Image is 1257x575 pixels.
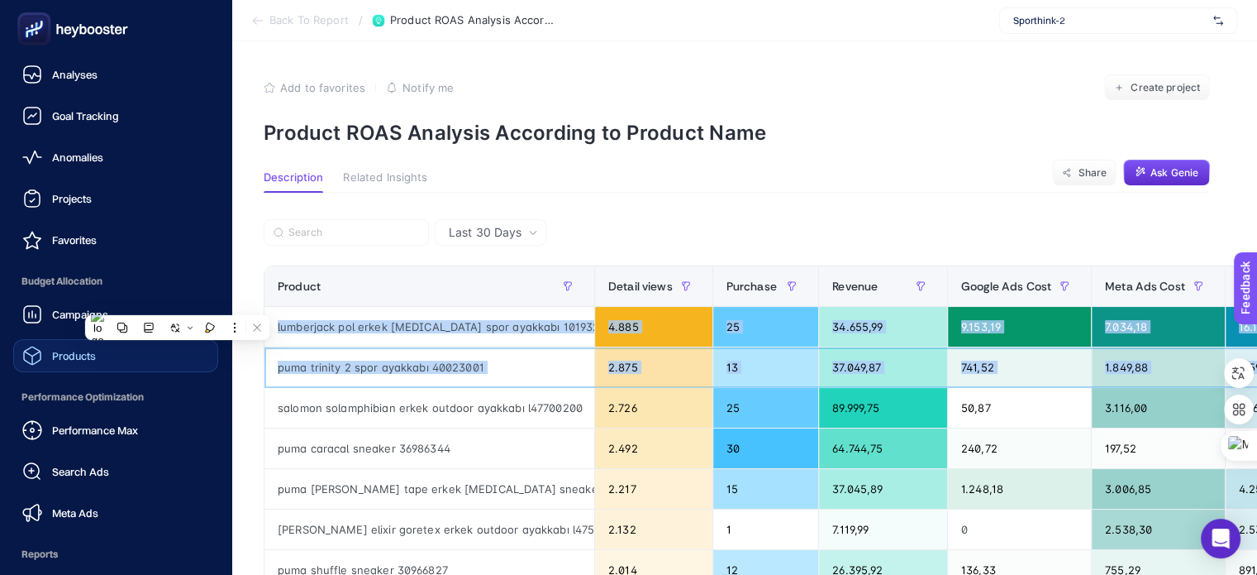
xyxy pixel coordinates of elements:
[359,13,363,26] span: /
[1092,307,1225,347] div: 7.034,18
[264,469,594,509] div: puma [PERSON_NAME] tape erkek [MEDICAL_DATA] sneaker 38638101
[52,465,109,478] span: Search Ads
[52,68,98,81] span: Analyses
[52,424,138,437] span: Performance Max
[595,510,712,549] div: 2.132
[1123,160,1210,186] button: Ask Genie
[280,81,365,94] span: Add to favorites
[595,307,712,347] div: 4.885
[961,280,1051,293] span: Google Ads Cost
[52,109,119,122] span: Goal Tracking
[13,339,218,372] a: Products
[13,381,218,414] span: Performance Optimization
[1092,510,1225,549] div: 2.538,30
[948,469,1091,509] div: 1.248,18
[819,307,947,347] div: 34.655,99
[1105,280,1185,293] span: Meta Ads Cost
[1052,160,1117,186] button: Share
[264,81,365,94] button: Add to favorites
[1104,74,1210,101] button: Create project
[713,429,818,468] div: 30
[264,388,594,428] div: salomon solamphibian erkek outdoor ayakkabı l47700200
[713,510,818,549] div: 1
[13,58,218,91] a: Analyses
[608,280,673,293] span: Detail views
[1131,81,1200,94] span: Create project
[13,141,218,174] a: Anomalies
[819,429,947,468] div: 64.744,75
[264,171,323,184] span: Description
[1201,519,1240,558] div: Open Intercom Messenger
[1078,166,1107,180] span: Share
[52,349,96,362] span: Products
[713,469,818,509] div: 15
[264,510,594,549] div: [PERSON_NAME] elixir goretex erkek outdoor ayakkabı l47565700
[10,5,63,18] span: Feedback
[390,14,555,27] span: Product ROAS Analysis According to Product Name
[819,469,947,509] div: 37.045,89
[948,429,1091,468] div: 240,72
[819,388,947,428] div: 89.999,75
[1092,388,1225,428] div: 3.116,00
[948,510,1091,549] div: 0
[13,223,218,256] a: Favorites
[13,455,218,488] a: Search Ads
[386,81,454,94] button: Notify me
[52,308,108,321] span: Campaigns
[402,81,454,94] span: Notify me
[13,414,218,447] a: Performance Max
[595,429,712,468] div: 2.492
[1013,14,1207,27] span: Sporthink-2
[13,496,218,529] a: Meta Ads
[269,14,349,27] span: Back To Report
[264,347,594,387] div: puma trinity 2 spor ayakkabı 40023001
[726,280,777,293] span: Purchase
[264,429,594,468] div: puma caracal sneaker 36986344
[343,171,427,193] button: Related Insights
[264,307,594,347] div: lumberjack pol erkek [MEDICAL_DATA] spor ayakkabı 101932436
[819,347,947,387] div: 37.049,87
[52,151,103,164] span: Anomalies
[13,298,218,331] a: Campaigns
[52,506,98,520] span: Meta Ads
[713,388,818,428] div: 25
[1092,347,1225,387] div: 1.849,88
[713,307,818,347] div: 25
[832,280,878,293] span: Revenue
[595,347,712,387] div: 2.875
[948,347,1091,387] div: 741,52
[13,538,218,571] span: Reports
[13,99,218,132] a: Goal Tracking
[1092,429,1225,468] div: 197,52
[13,182,218,215] a: Projects
[343,171,427,184] span: Related Insights
[52,192,92,205] span: Projects
[278,280,321,293] span: Product
[713,347,818,387] div: 13
[288,227,419,239] input: Search
[1150,166,1198,180] span: Ask Genie
[595,469,712,509] div: 2.217
[264,121,1210,145] p: Product ROAS Analysis According to Product Name
[595,388,712,428] div: 2.726
[264,171,323,193] button: Description
[52,233,97,247] span: Favorites
[948,307,1091,347] div: 9.153,19
[13,265,218,298] span: Budget Allocation
[948,388,1091,428] div: 50,87
[1213,12,1223,29] img: svg%3e
[819,510,947,549] div: 7.119,99
[1092,469,1225,509] div: 3.006,85
[449,224,521,241] span: Last 30 Days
